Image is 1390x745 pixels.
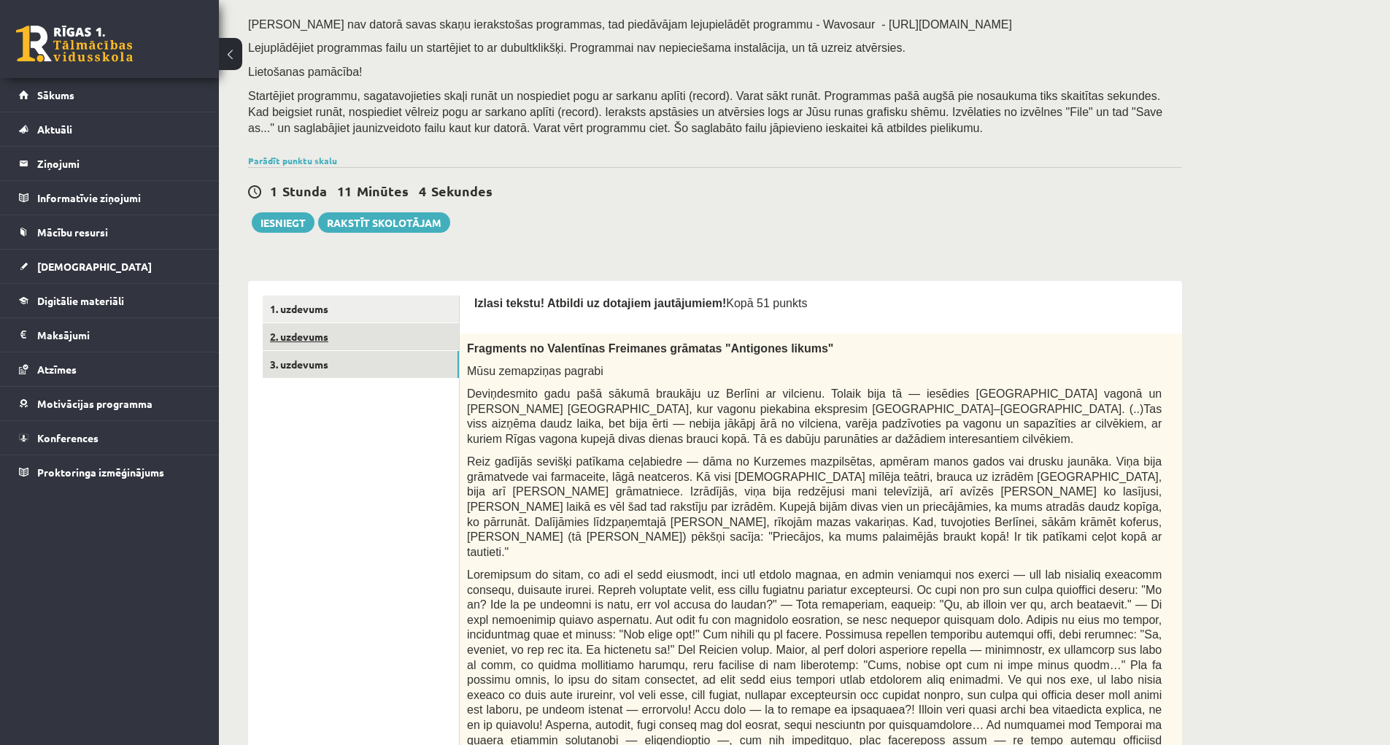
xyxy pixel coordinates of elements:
legend: Ziņojumi [37,147,201,180]
span: Lietošanas pamācība! [248,66,363,78]
span: Izlasi tekstu! Atbildi uz dotajiem jautājumiem! [474,297,726,309]
a: Ziņojumi [19,147,201,180]
span: Minūtes [357,182,409,199]
span: Proktoringa izmēģinājums [37,466,164,479]
span: Motivācijas programma [37,397,152,410]
span: Deviņdesmito gadu pašā sākumā braukāju uz Berlīni ar vilcienu. Tolaik bija tā — iesēdies [GEOGRAP... [467,387,1162,445]
span: Digitālie materiāli [37,294,124,307]
a: 1. uzdevums [263,296,459,323]
a: Proktoringa izmēģinājums [19,455,201,489]
a: Sākums [19,78,201,112]
a: Digitālie materiāli [19,284,201,317]
a: Maksājumi [19,318,201,352]
a: 3. uzdevums [263,351,459,378]
body: Editor, wiswyg-editor-user-answer-47433781519400 [15,15,752,30]
legend: Maksājumi [37,318,201,352]
a: Konferences [19,421,201,455]
span: Lejuplādējiet programmas failu un startējiet to ar dubultklikšķi. Programmai nav nepieciešama ins... [248,42,906,54]
a: Aktuāli [19,112,201,146]
a: Rīgas 1. Tālmācības vidusskola [16,26,133,62]
a: Parādīt punktu skalu [248,155,337,166]
body: Editor, wiswyg-editor-user-answer-47433783143740 [15,15,752,30]
span: [DEMOGRAPHIC_DATA] [37,260,152,273]
span: 4 [419,182,426,199]
body: Editor, wiswyg-editor-user-answer-47433774603540 [15,15,752,30]
span: 11 [337,182,352,199]
body: Editor, wiswyg-editor-user-answer-47433783403140 [15,15,752,30]
span: Reiz gadījās sevišķi patīkama ceļabiedre — dāma no Kurzemes mazpilsētas, apmēram manos gados vai ... [467,455,1162,558]
span: Mūsu zemapziņas pagrabi [467,365,603,377]
span: Konferences [37,431,99,444]
a: [DEMOGRAPHIC_DATA] [19,250,201,283]
a: Mācību resursi [19,215,201,249]
a: Informatīvie ziņojumi [19,181,201,215]
span: Mācību resursi [37,225,108,239]
span: Sākums [37,88,74,101]
a: Rakstīt skolotājam [318,212,450,233]
button: Iesniegt [252,212,314,233]
a: Motivācijas programma [19,387,201,420]
span: Startējiet programmu, sagatavojieties skaļi runāt un nospiediet pogu ar sarkanu aplīti (record). ... [248,90,1162,134]
span: [PERSON_NAME] nav datorā savas skaņu ierakstošas programmas, tad piedāvājam lejupielādēt programm... [248,18,1012,31]
span: Stunda [282,182,327,199]
legend: Informatīvie ziņojumi [37,181,201,215]
body: Editor, wiswyg-editor-user-answer-47433781798880 [15,15,752,30]
a: 2. uzdevums [263,323,459,350]
a: Atzīmes [19,352,201,386]
span: Atzīmes [37,363,77,376]
span: 1 [270,182,277,199]
span: Fragments no Valentīnas Freimanes grāmatas "Antigones likums" [467,342,833,355]
span: Sekundes [431,182,493,199]
span: Aktuāli [37,123,72,136]
body: Editor, wiswyg-editor-user-answer-47433773657000 [15,15,752,30]
span: Kopā 51 punkts [726,297,807,309]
